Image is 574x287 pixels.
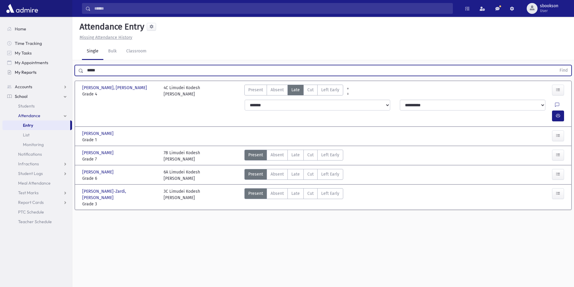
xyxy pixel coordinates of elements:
[244,188,343,207] div: AttTypes
[2,188,72,198] a: Test Marks
[248,171,263,177] span: Present
[2,58,72,67] a: My Appointments
[248,152,263,158] span: Present
[82,201,158,207] span: Grade 3
[244,85,343,97] div: AttTypes
[82,169,115,175] span: [PERSON_NAME]
[18,219,52,224] span: Teacher Schedule
[2,140,72,149] a: Monitoring
[2,130,72,140] a: List
[164,150,200,162] div: 7B Limudei Kodesh [PERSON_NAME]
[2,159,72,169] a: Infractions
[307,152,314,158] span: Cut
[248,87,263,93] span: Present
[18,190,39,195] span: Test Marks
[121,43,151,60] a: Classroom
[15,26,26,32] span: Home
[15,60,48,65] span: My Appointments
[18,209,44,215] span: PTC Schedule
[15,41,42,46] span: Time Tracking
[82,137,158,143] span: Grade 1
[18,171,43,176] span: Student Logs
[23,132,30,138] span: List
[164,169,200,182] div: 6A Limudei Kodesh [PERSON_NAME]
[291,171,300,177] span: Late
[291,152,300,158] span: Late
[2,92,72,101] a: School
[5,2,39,14] img: AdmirePro
[307,190,314,197] span: Cut
[18,113,40,118] span: Attendance
[556,65,571,76] button: Find
[2,178,72,188] a: Meal Attendance
[2,120,70,130] a: Entry
[82,91,158,97] span: Grade 4
[248,190,263,197] span: Present
[18,151,42,157] span: Notifications
[18,180,51,186] span: Meal Attendance
[18,103,35,109] span: Students
[2,169,72,178] a: Student Logs
[2,198,72,207] a: Report Cards
[321,171,339,177] span: Left Early
[23,123,33,128] span: Entry
[271,152,284,158] span: Absent
[82,85,148,91] span: [PERSON_NAME], [PERSON_NAME]
[2,48,72,58] a: My Tasks
[2,217,72,226] a: Teacher Schedule
[82,150,115,156] span: [PERSON_NAME]
[2,67,72,77] a: My Reports
[18,200,44,205] span: Report Cards
[307,87,314,93] span: Cut
[244,169,343,182] div: AttTypes
[82,175,158,182] span: Grade 6
[321,87,339,93] span: Left Early
[321,152,339,158] span: Left Early
[271,190,284,197] span: Absent
[15,94,27,99] span: School
[2,207,72,217] a: PTC Schedule
[2,24,72,34] a: Home
[18,161,39,167] span: Infractions
[271,87,284,93] span: Absent
[2,101,72,111] a: Students
[80,35,132,40] u: Missing Attendance History
[15,70,36,75] span: My Reports
[2,82,72,92] a: Accounts
[82,43,103,60] a: Single
[164,188,200,207] div: 3C Limudei Kodesh [PERSON_NAME]
[291,190,300,197] span: Late
[244,150,343,162] div: AttTypes
[291,87,300,93] span: Late
[77,35,132,40] a: Missing Attendance History
[82,156,158,162] span: Grade 7
[15,50,32,56] span: My Tasks
[540,8,558,13] span: User
[271,171,284,177] span: Absent
[82,188,158,201] span: [PERSON_NAME]-Zardi, [PERSON_NAME]
[307,171,314,177] span: Cut
[103,43,121,60] a: Bulk
[540,4,558,8] span: sbookson
[2,149,72,159] a: Notifications
[2,111,72,120] a: Attendance
[2,39,72,48] a: Time Tracking
[164,85,200,97] div: 4C Limudei Kodesh [PERSON_NAME]
[321,190,339,197] span: Left Early
[77,22,144,32] h5: Attendance Entry
[91,3,453,14] input: Search
[15,84,32,89] span: Accounts
[82,130,115,137] span: [PERSON_NAME]
[23,142,44,147] span: Monitoring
